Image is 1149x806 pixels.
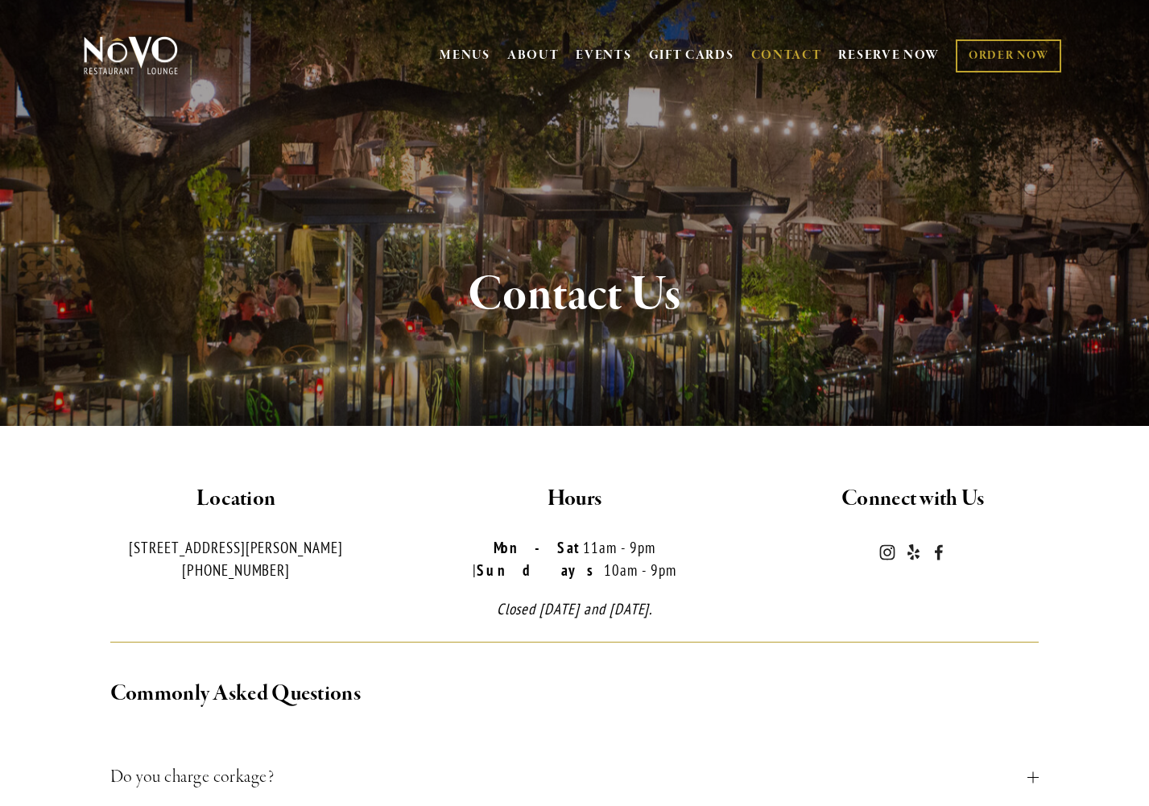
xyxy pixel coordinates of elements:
a: Instagram [879,544,895,560]
a: RESERVE NOW [838,40,940,71]
p: 11am - 9pm | 10am - 9pm [419,536,729,582]
a: ORDER NOW [956,39,1061,72]
h2: Location [81,482,391,516]
p: [STREET_ADDRESS][PERSON_NAME] [PHONE_NUMBER] [81,536,391,582]
em: Closed [DATE] and [DATE]. [497,599,653,618]
span: Do you charge corkage? [110,763,1027,792]
a: CONTACT [751,40,822,71]
strong: Mon-Sat [494,538,583,557]
h2: Hours [419,482,729,516]
a: Novo Restaurant and Lounge [931,544,947,560]
h2: Connect with Us [758,482,1068,516]
strong: Sundays [477,560,604,580]
a: MENUS [440,48,490,64]
a: EVENTS [576,48,631,64]
h2: Commonly Asked Questions [110,677,1039,711]
a: ABOUT [507,48,560,64]
a: Yelp [905,544,921,560]
img: Novo Restaurant &amp; Lounge [81,35,181,76]
strong: Contact Us [468,264,682,325]
a: GIFT CARDS [649,40,734,71]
